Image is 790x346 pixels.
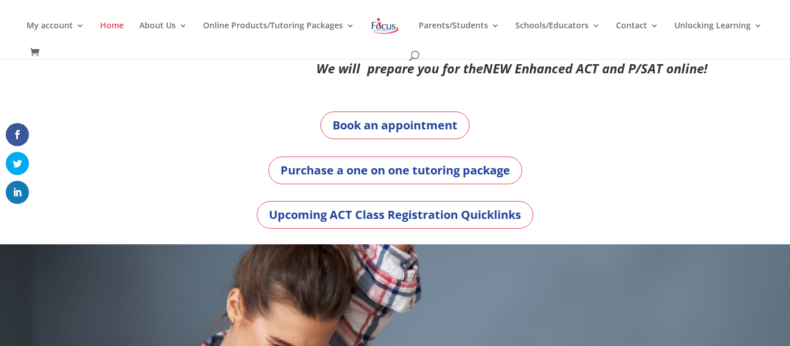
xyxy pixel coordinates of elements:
a: Schools/Educators [515,21,600,49]
a: My account [27,21,84,49]
em: NEW Enhanced ACT and P/SAT online! [483,59,707,77]
a: Contact [616,21,659,49]
a: Book an appointment [320,111,470,139]
a: Unlocking Learning [674,21,762,49]
a: Purchase a one on one tutoring package [268,157,522,184]
img: Focus on Learning [370,16,400,36]
a: Online Products/Tutoring Packages [203,21,355,49]
a: Home [100,21,124,49]
em: We will prepare you for the [316,59,483,77]
a: Upcoming ACT Class Registration Quicklinks [257,201,533,229]
a: About Us [139,21,187,49]
a: Parents/Students [419,21,500,49]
